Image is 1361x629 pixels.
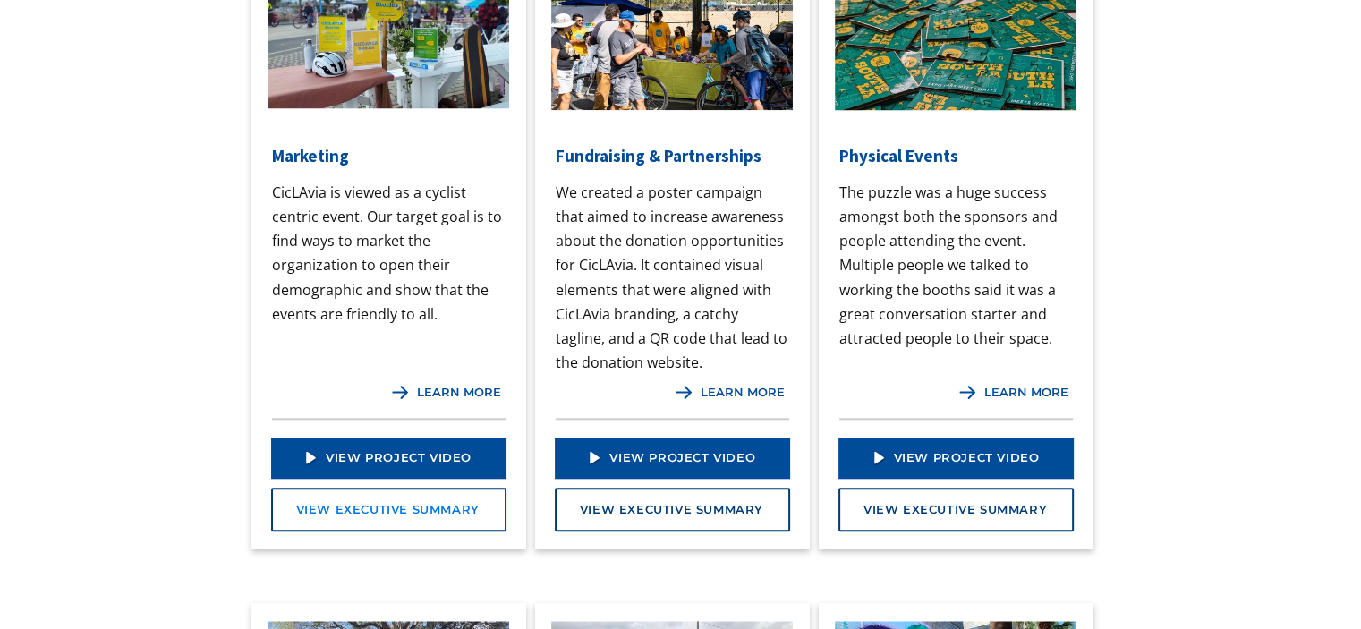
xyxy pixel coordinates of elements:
[894,451,1040,465] div: View Project Video
[556,181,789,376] p: We created a poster campaign that aimed to increase awareness about the donation opportunities fo...
[271,488,506,532] a: View Executive Summary
[556,146,761,166] h4: Fundraising & Partnerships
[838,488,1074,532] a: View Executive Summary
[271,438,506,479] a: open lightbox
[555,488,790,532] a: View Executive Summary
[984,386,1068,400] div: learn more
[839,146,958,166] h4: Physical Events
[326,451,472,465] div: View Project Video
[555,438,790,479] a: open lightbox
[417,386,501,400] div: learn more
[839,181,1073,351] p: The puzzle was a huge success amongst both the sponsors and people attending the event. Multiple ...
[838,438,1074,479] a: open lightbox
[701,386,785,400] div: learn more
[272,181,506,327] p: CicLAvia is viewed as a cyclist centric event. Our target goal is to find ways to market the orga...
[272,146,349,166] h4: Marketing
[609,451,755,465] div: View Project Video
